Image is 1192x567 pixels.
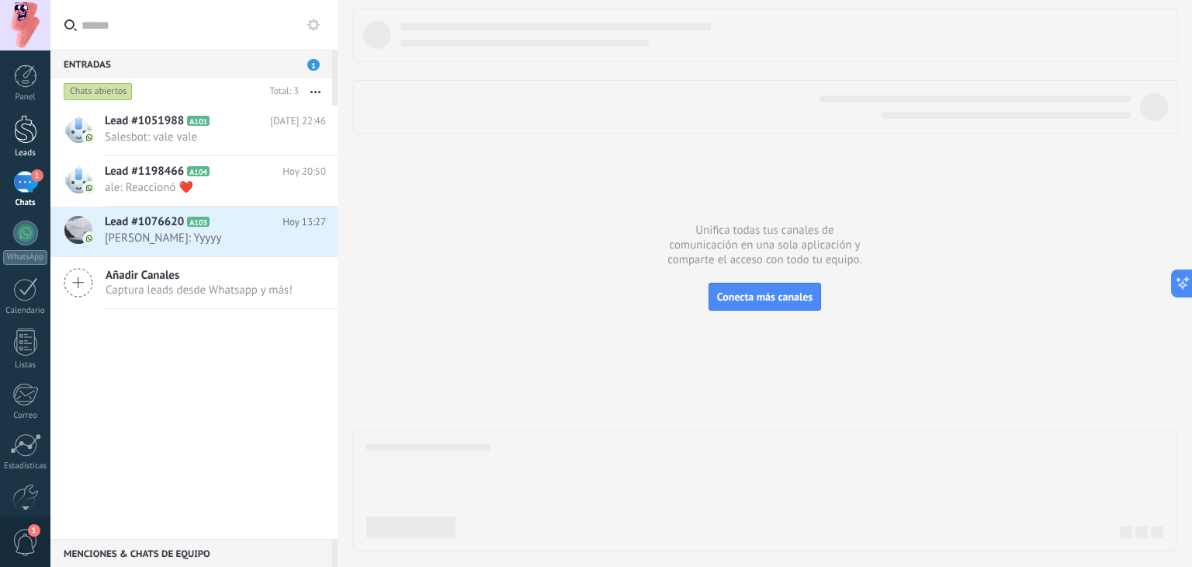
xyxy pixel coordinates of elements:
[84,183,95,193] img: com.amocrm.amocrmwa.svg
[3,306,48,316] div: Calendario
[717,290,813,304] span: Conecta más canales
[105,214,184,230] span: Lead #1076620
[307,59,320,71] span: 1
[3,360,48,370] div: Listas
[105,130,296,144] span: Salesbot: vale vale
[105,231,296,245] span: [PERSON_NAME]: Yyyyy
[84,233,95,244] img: com.amocrm.amocrmwa.svg
[106,268,293,283] span: Añadir Canales
[3,148,48,158] div: Leads
[84,132,95,143] img: com.amocrm.amocrmwa.svg
[3,198,48,208] div: Chats
[50,50,332,78] div: Entradas
[50,106,338,155] a: Lead #1051988 A101 [DATE] 22:46 Salesbot: vale vale
[105,180,296,195] span: ale: Reaccionó ❤️
[3,461,48,471] div: Estadísticas
[187,116,210,126] span: A101
[50,156,338,206] a: Lead #1198466 A104 Hoy 20:50 ale: Reaccionó ❤️
[106,283,293,297] span: Captura leads desde Whatsapp y más!
[50,207,338,256] a: Lead #1076620 A103 Hoy 13:27 [PERSON_NAME]: Yyyyy
[31,169,43,182] span: 1
[28,524,40,537] span: 1
[264,84,299,99] div: Total: 3
[187,166,210,176] span: A104
[3,250,47,265] div: WhatsApp
[709,283,821,311] button: Conecta más canales
[299,78,332,106] button: Más
[270,113,326,129] span: [DATE] 22:46
[50,539,332,567] div: Menciones & Chats de equipo
[64,82,133,101] div: Chats abiertos
[3,411,48,421] div: Correo
[105,164,184,179] span: Lead #1198466
[282,214,326,230] span: Hoy 13:27
[282,164,326,179] span: Hoy 20:50
[105,113,184,129] span: Lead #1051988
[3,92,48,103] div: Panel
[187,217,210,227] span: A103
